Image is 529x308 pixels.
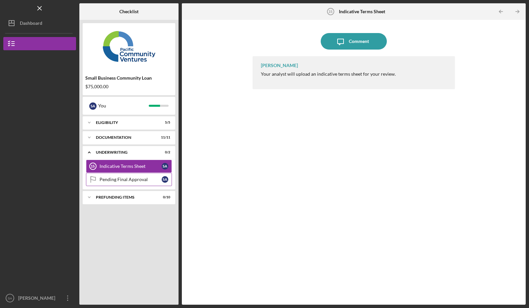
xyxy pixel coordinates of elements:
div: Your analyst will upload an indicative terms sheet for your review. [261,71,396,77]
div: S A [89,102,97,110]
div: Dashboard [20,17,42,31]
div: Prefunding Items [96,195,154,199]
img: Product logo [83,26,175,66]
div: 0 / 10 [158,195,170,199]
a: 15Indicative Terms SheetSA [86,160,172,173]
div: Documentation [96,135,154,139]
div: 11 / 11 [158,135,170,139]
div: Indicative Terms Sheet [100,164,162,169]
a: Pending Final ApprovalSA [86,173,172,186]
div: Comment [349,33,369,50]
b: Indicative Terms Sheet [339,9,385,14]
div: Pending Final Approval [100,177,162,182]
div: Eligibility [96,121,154,125]
tspan: 15 [328,10,332,14]
div: 5 / 5 [158,121,170,125]
div: $75,000.00 [85,84,173,89]
div: You [98,100,149,111]
button: Comment [321,33,387,50]
tspan: 15 [91,164,95,168]
div: S A [162,176,168,183]
div: Small Business Community Loan [85,75,173,81]
div: [PERSON_NAME] [17,291,60,306]
button: SA[PERSON_NAME] [3,291,76,305]
div: S A [162,163,168,170]
button: Dashboard [3,17,76,30]
div: [PERSON_NAME] [261,63,298,68]
text: SA [8,296,12,300]
div: Underwriting [96,150,154,154]
b: Checklist [119,9,139,14]
div: 0 / 2 [158,150,170,154]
